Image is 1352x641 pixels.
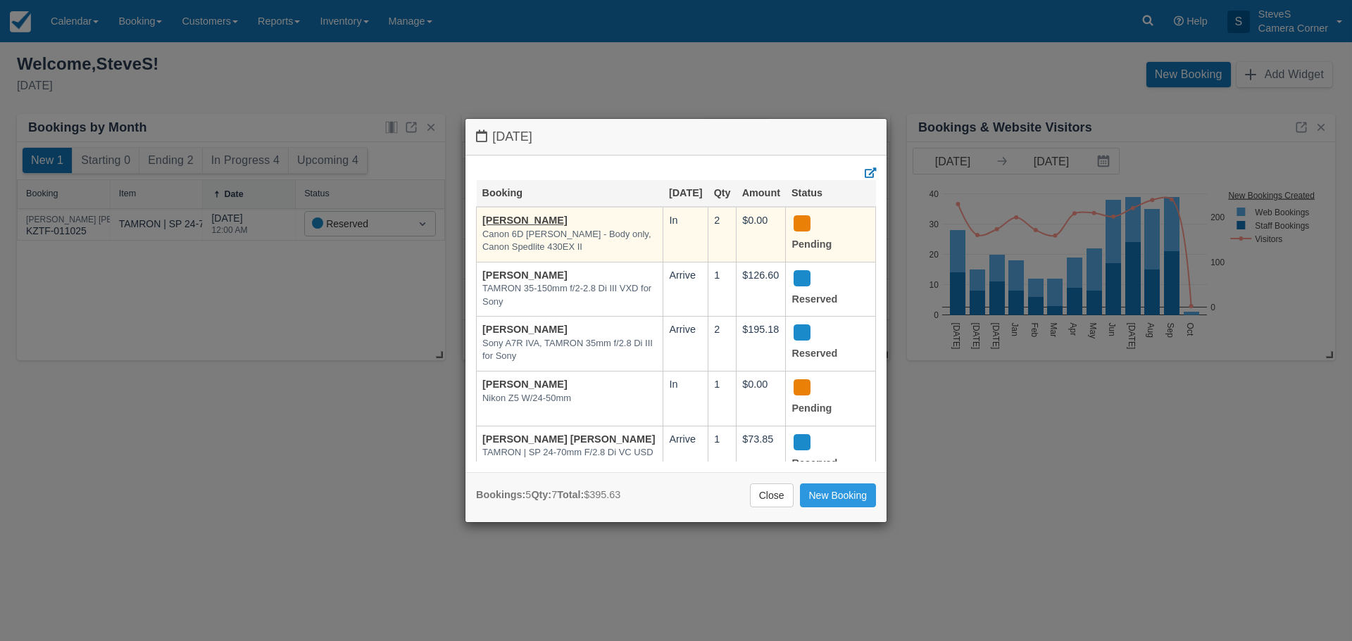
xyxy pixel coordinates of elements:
[482,269,568,281] a: [PERSON_NAME]
[482,187,523,198] a: Booking
[708,317,737,372] td: 2
[737,426,786,481] td: $73.85
[791,432,857,475] div: Reserved
[482,228,657,254] em: Canon 6D [PERSON_NAME] - Body only, Canon Spedlite 430EX II
[737,317,786,372] td: $195.18
[531,489,551,500] strong: Qty:
[482,392,657,405] em: Nikon Z5 W/24-50mm
[800,483,877,507] a: New Booking
[737,207,786,262] td: $0.00
[708,426,737,481] td: 1
[750,483,794,507] a: Close
[708,262,737,317] td: 1
[663,317,708,372] td: Arrive
[791,187,822,198] a: Status
[742,187,780,198] a: Amount
[663,426,708,481] td: Arrive
[791,377,857,420] div: Pending
[482,337,657,363] em: Sony A7R IVA, TAMRON 35mm f/2.8 Di III for Sony
[482,433,655,445] a: [PERSON_NAME] [PERSON_NAME]
[482,215,568,226] a: [PERSON_NAME]
[708,207,737,262] td: 2
[476,488,620,502] div: 5 7 $395.63
[663,372,708,426] td: In
[708,372,737,426] td: 1
[482,446,657,472] em: TAMRON | SP 24-70mm F/2.8 Di VC USD G2 Canon
[482,282,657,308] em: TAMRON 35-150mm f/2-2.8 Di III VXD for Sony
[482,379,568,390] a: [PERSON_NAME]
[482,324,568,335] a: [PERSON_NAME]
[791,213,857,256] div: Pending
[737,262,786,317] td: $126.60
[714,187,731,198] a: Qty
[476,129,876,144] h4: [DATE]
[669,187,703,198] a: [DATE]
[663,262,708,317] td: Arrive
[791,268,857,311] div: Reserved
[476,489,525,500] strong: Bookings:
[557,489,584,500] strong: Total:
[663,207,708,262] td: In
[791,322,857,365] div: Reserved
[737,372,786,426] td: $0.00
